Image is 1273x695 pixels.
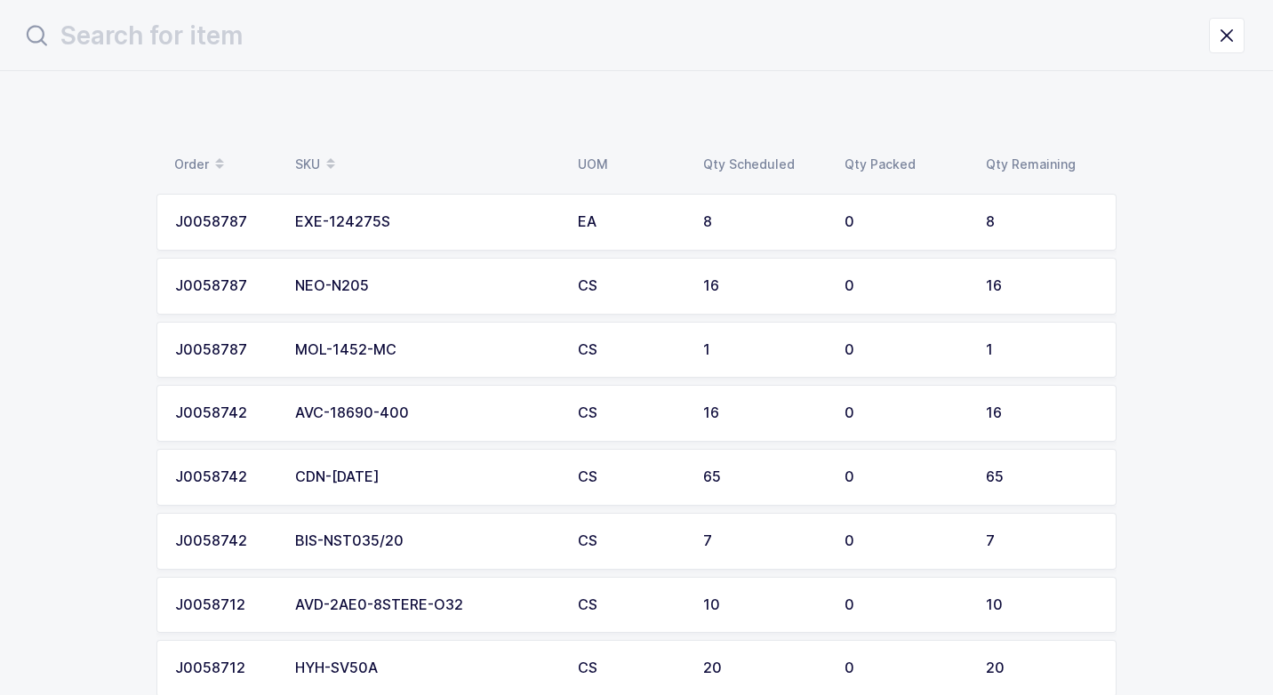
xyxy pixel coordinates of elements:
div: SKU [295,149,556,180]
div: NEO-N205 [295,278,556,294]
div: J0058742 [175,533,274,549]
div: CS [578,278,682,294]
div: 1 [986,342,1098,358]
div: 1 [703,342,823,358]
div: 16 [703,278,823,294]
div: BIS-NST035/20 [295,533,556,549]
div: J0058742 [175,405,274,421]
div: CS [578,469,682,485]
div: 0 [845,405,965,421]
div: Qty Remaining [986,157,1106,172]
button: close drawer [1209,18,1245,53]
div: J0058712 [175,597,274,613]
div: CS [578,533,682,549]
div: 7 [703,533,823,549]
div: CS [578,342,682,358]
div: J0058742 [175,469,274,485]
div: 0 [845,597,965,613]
div: 8 [986,214,1098,230]
div: 10 [703,597,823,613]
div: 0 [845,342,965,358]
div: J0058787 [175,342,274,358]
div: 0 [845,660,965,676]
div: 0 [845,214,965,230]
div: 16 [986,405,1098,421]
div: EA [578,214,682,230]
div: 16 [703,405,823,421]
div: 10 [986,597,1098,613]
div: MOL-1452-MC [295,342,556,358]
div: 65 [986,469,1098,485]
div: J0058712 [175,660,274,676]
div: 7 [986,533,1098,549]
div: CS [578,405,682,421]
div: 0 [845,533,965,549]
input: Search for item [21,14,1209,57]
div: Order [174,149,274,180]
div: CDN-[DATE] [295,469,556,485]
div: 20 [986,660,1098,676]
div: CS [578,597,682,613]
div: 20 [703,660,823,676]
div: Qty Packed [845,157,965,172]
div: AVC-18690-400 [295,405,556,421]
div: 65 [703,469,823,485]
div: 0 [845,278,965,294]
div: J0058787 [175,278,274,294]
div: 8 [703,214,823,230]
div: EXE-124275S [295,214,556,230]
div: 0 [845,469,965,485]
div: J0058787 [175,214,274,230]
div: HYH-SV50A [295,660,556,676]
div: UOM [578,157,682,172]
div: 16 [986,278,1098,294]
div: CS [578,660,682,676]
div: Qty Scheduled [703,157,823,172]
div: AVD-2AE0-8STERE-O32 [295,597,556,613]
